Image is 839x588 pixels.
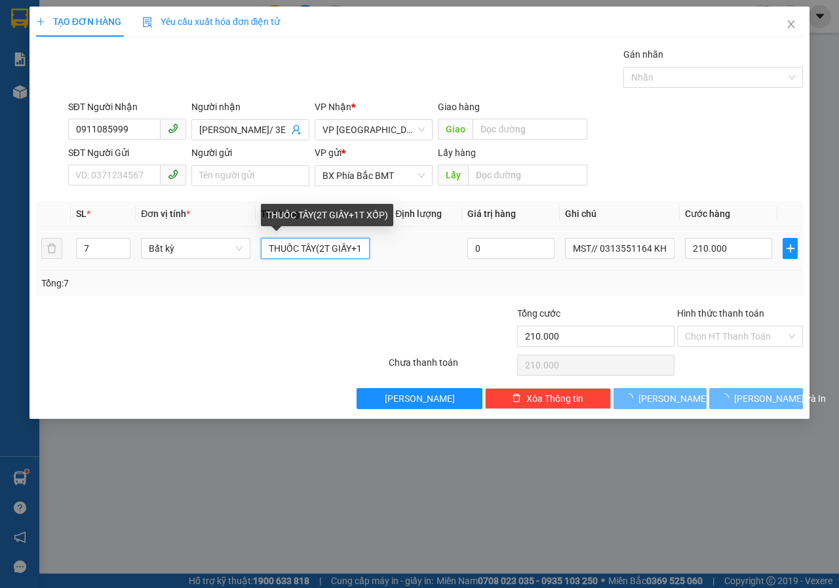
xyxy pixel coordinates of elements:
span: [PERSON_NAME] [385,391,455,406]
input: VD: Bàn, Ghế [261,238,370,259]
div: SĐT Người Gửi [68,146,186,160]
span: loading [720,393,734,402]
span: loading [624,393,638,402]
input: Dọc đường [468,165,587,186]
span: Đơn vị tính [141,208,190,219]
button: [PERSON_NAME] [357,388,482,409]
button: plus [783,238,798,259]
div: SĐT Người Nhận [68,100,186,114]
div: Chưa thanh toán [387,355,516,378]
span: plus [783,243,797,254]
button: [PERSON_NAME] [614,388,707,409]
span: VP Nhận [315,102,351,112]
span: Giá trị hàng [467,208,516,219]
input: 0 [467,238,555,259]
label: Hình thức thanh toán [677,308,764,319]
span: [PERSON_NAME] và In [734,391,826,406]
span: close [786,19,796,29]
span: Giao hàng [438,102,480,112]
span: Xóa Thông tin [526,391,583,406]
button: deleteXóa Thông tin [485,388,611,409]
div: Người nhận [191,100,309,114]
input: Dọc đường [473,119,587,140]
div: Tổng: 7 [41,276,325,290]
span: delete [512,393,521,404]
span: plus [36,17,45,26]
input: Ghi Chú [565,238,674,259]
span: TẠO ĐƠN HÀNG [36,16,121,27]
span: Yêu cầu xuất hóa đơn điện tử [142,16,281,27]
span: Lấy hàng [438,147,476,158]
button: [PERSON_NAME] và In [709,388,803,409]
div: Người gửi [191,146,309,160]
div: THUỐC TÂY(2T GIẤY+1T XỐP) [261,204,393,226]
li: [PERSON_NAME] [7,79,128,97]
span: SL [76,208,87,219]
span: Cước hàng [685,208,730,219]
span: Lấy [438,165,468,186]
span: user-add [291,125,302,135]
button: delete [41,238,62,259]
span: BX Phía Bắc BMT [322,166,425,186]
li: In ngày: 17:22 11/09 [7,97,128,115]
button: Close [773,7,810,43]
span: [PERSON_NAME] [638,391,709,406]
span: Giao [438,119,473,140]
label: Gán nhãn [623,49,663,60]
th: Ghi chú [560,201,680,227]
span: phone [168,169,178,180]
span: Bất kỳ [149,239,243,258]
span: Định lượng [395,208,442,219]
span: phone [168,123,178,134]
span: VP Đà Lạt [322,120,425,140]
img: icon [142,17,153,28]
span: Tổng cước [517,308,560,319]
div: VP gửi [315,146,433,160]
